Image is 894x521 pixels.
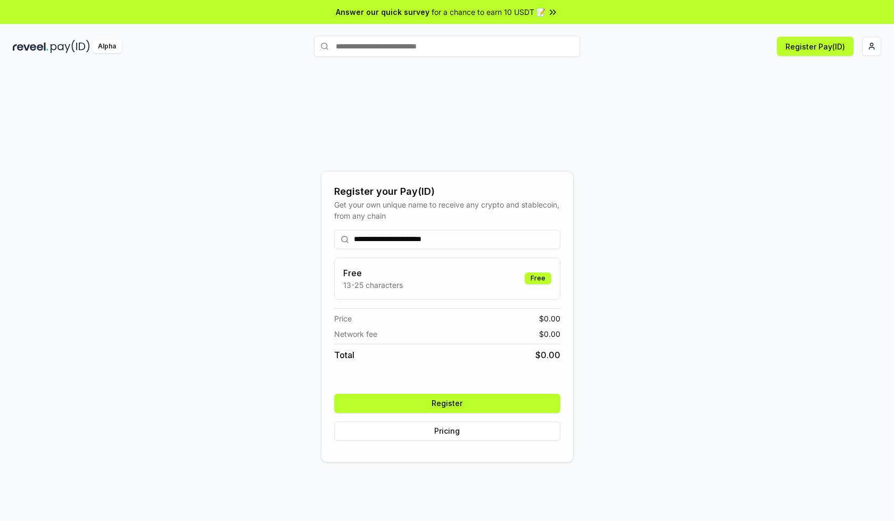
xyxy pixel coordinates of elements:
div: Alpha [92,40,122,53]
span: Total [334,349,354,361]
button: Register [334,394,560,413]
button: Register Pay(ID) [777,37,854,56]
span: Answer our quick survey [336,6,429,18]
p: 13-25 characters [343,279,403,291]
span: $ 0.00 [539,313,560,324]
span: Price [334,313,352,324]
span: Network fee [334,328,377,340]
h3: Free [343,267,403,279]
div: Get your own unique name to receive any crypto and stablecoin, from any chain [334,199,560,221]
span: $ 0.00 [539,328,560,340]
img: pay_id [51,40,90,53]
button: Pricing [334,421,560,441]
img: reveel_dark [13,40,48,53]
span: for a chance to earn 10 USDT 📝 [432,6,545,18]
span: $ 0.00 [535,349,560,361]
div: Register your Pay(ID) [334,184,560,199]
div: Free [525,272,551,284]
